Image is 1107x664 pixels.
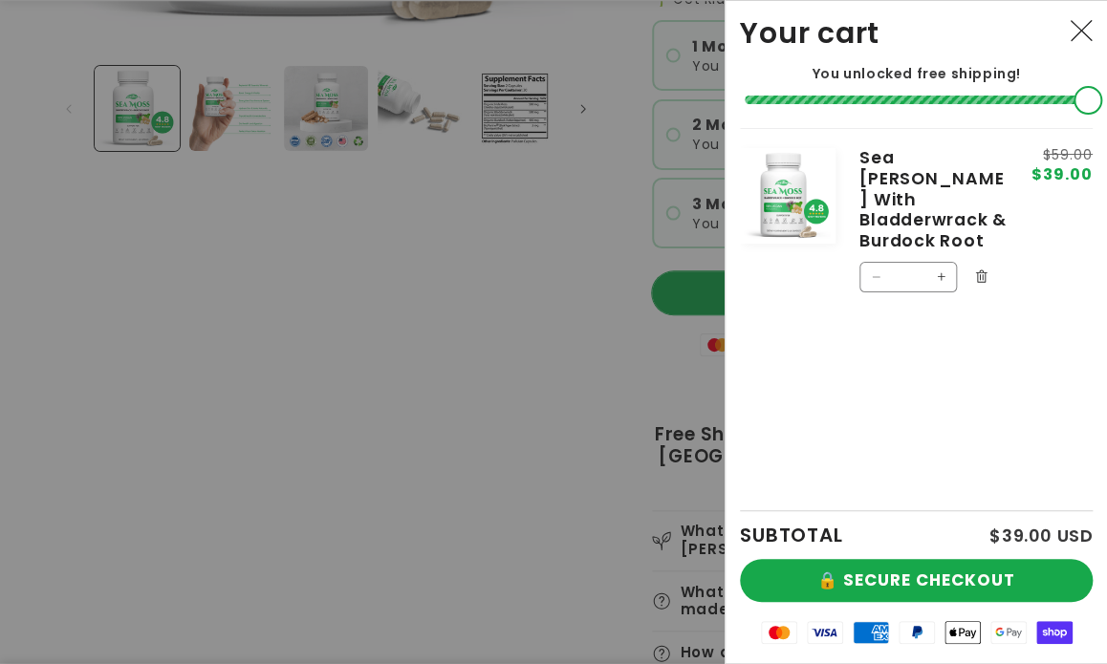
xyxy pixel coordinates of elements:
s: $59.00 [1031,148,1093,161]
h2: Your cart [740,15,879,51]
h2: SUBTOTAL [740,525,842,545]
button: Close [1060,11,1102,53]
button: 🔒 SECURE CHECKOUT [740,559,1093,602]
button: Remove Sea Moss With Bladderwrack & Burdock Root [966,262,995,290]
p: $39.00 USD [989,527,1093,545]
p: You unlocked free shipping! [740,65,1093,82]
input: Quantity for Sea Moss With Bladderwrack &amp; Burdock Root [891,262,925,292]
a: Sea [PERSON_NAME] With Bladderwrack & Burdock Root [859,148,1007,251]
span: $39.00 [1031,167,1093,182]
